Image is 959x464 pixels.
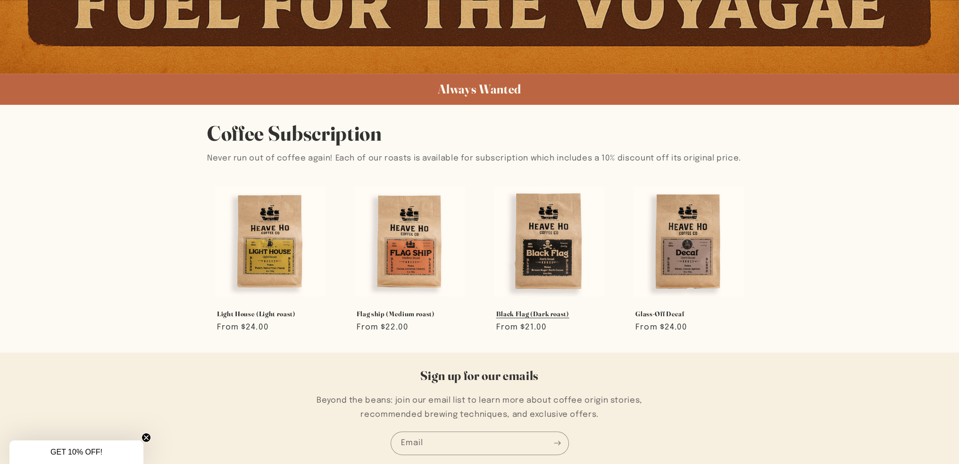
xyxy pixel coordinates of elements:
[391,432,568,454] input: Email
[306,394,653,422] p: Beyond the beans: join our email list to learn more about coffee origin stories, recommended brew...
[207,152,752,166] p: Never run out of coffee again! Each of our roasts is available for subscription which includes a ...
[546,431,568,455] button: Subscribe
[635,310,742,318] a: Glass-Off Decaf
[207,178,752,347] ul: Slider
[438,81,521,97] span: Always Wanted
[357,310,463,318] a: Flag ship (Medium roast)
[217,310,324,318] a: Light House (Light roast)
[45,368,915,384] h2: Sign up for our emails
[142,433,151,442] button: Close teaser
[207,120,752,147] h2: Coffee Subscription
[496,310,603,318] a: Black Flag (Dark roast)
[50,448,102,456] span: GET 10% OFF!
[9,440,143,464] div: GET 10% OFF!Close teaser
